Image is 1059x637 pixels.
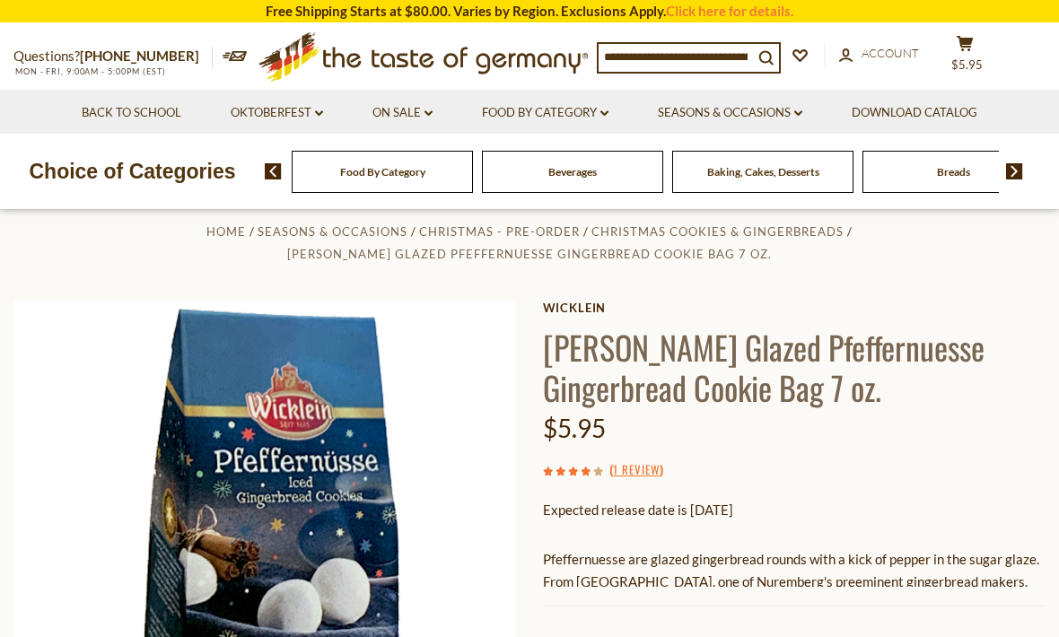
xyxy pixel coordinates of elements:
[862,46,919,60] span: Account
[265,163,282,179] img: previous arrow
[591,224,844,239] a: Christmas Cookies & Gingerbreads
[543,413,606,443] span: $5.95
[372,103,433,123] a: On Sale
[287,247,772,261] a: [PERSON_NAME] Glazed Pfeffernuesse Gingerbread Cookie Bag 7 oz.
[938,35,992,80] button: $5.95
[543,548,1046,593] p: Pfeffernuesse are glazed gingerbread rounds with a kick of pepper in the sugar glaze. From [GEOGR...
[937,165,970,179] a: Breads
[543,499,1046,521] p: Expected release date is [DATE]
[419,224,580,239] a: Christmas - PRE-ORDER
[609,460,663,478] span: ( )
[658,103,802,123] a: Seasons & Occasions
[13,45,213,68] p: Questions?
[1006,163,1023,179] img: next arrow
[543,327,1046,407] h1: [PERSON_NAME] Glazed Pfeffernuesse Gingerbread Cookie Bag 7 oz.
[951,57,983,72] span: $5.95
[206,224,246,239] a: Home
[13,66,166,76] span: MON - FRI, 9:00AM - 5:00PM (EST)
[231,103,323,123] a: Oktoberfest
[548,165,597,179] a: Beverages
[666,3,793,19] a: Click here for details.
[258,224,407,239] a: Seasons & Occasions
[707,165,819,179] a: Baking, Cakes, Desserts
[80,48,199,64] a: [PHONE_NUMBER]
[543,301,1046,315] a: Wicklein
[340,165,425,179] a: Food By Category
[482,103,608,123] a: Food By Category
[839,44,919,64] a: Account
[852,103,977,123] a: Download Catalog
[613,460,660,480] a: 1 Review
[82,103,181,123] a: Back to School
